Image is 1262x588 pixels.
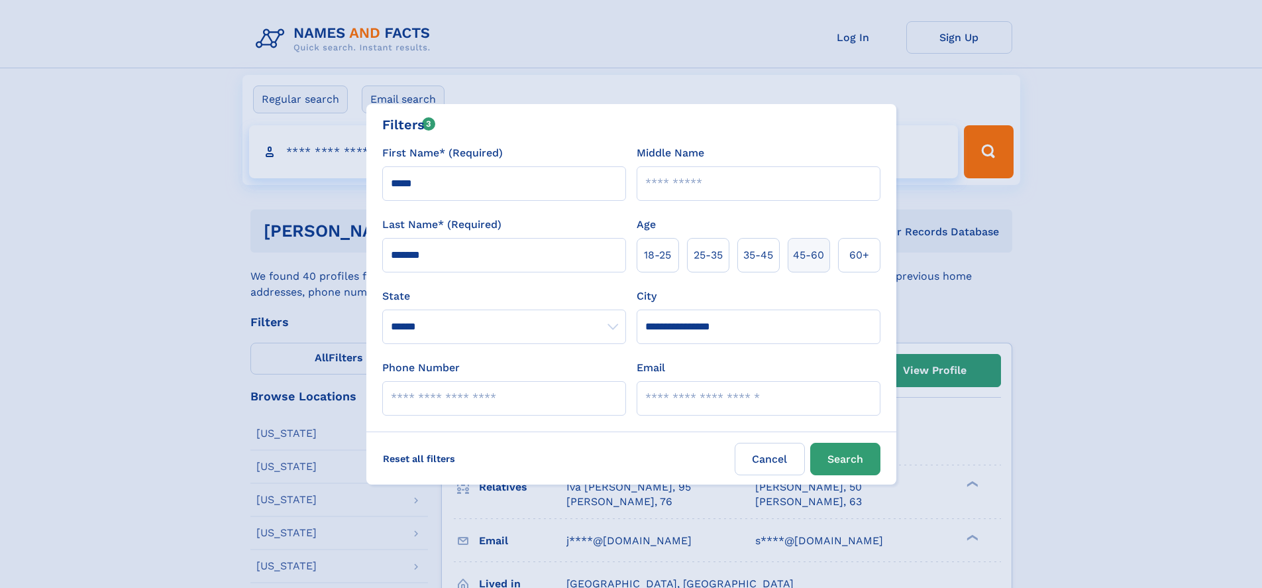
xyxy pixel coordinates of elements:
[644,247,671,263] span: 18‑25
[637,360,665,376] label: Email
[637,217,656,233] label: Age
[637,288,657,304] label: City
[382,115,436,135] div: Filters
[382,288,626,304] label: State
[735,443,805,475] label: Cancel
[382,217,501,233] label: Last Name* (Required)
[374,443,464,475] label: Reset all filters
[382,360,460,376] label: Phone Number
[694,247,723,263] span: 25‑35
[743,247,773,263] span: 35‑45
[382,145,503,161] label: First Name* (Required)
[849,247,869,263] span: 60+
[637,145,704,161] label: Middle Name
[793,247,824,263] span: 45‑60
[810,443,880,475] button: Search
